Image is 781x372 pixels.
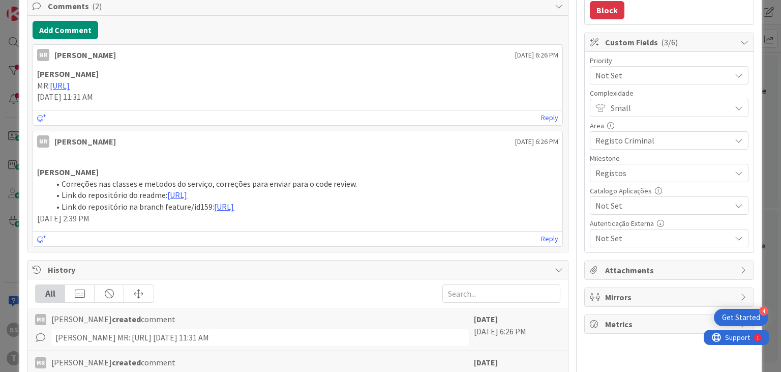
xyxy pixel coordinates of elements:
div: Priority [590,57,748,64]
span: Metrics [605,318,735,330]
a: Reply [541,233,558,245]
div: 1 [53,4,55,12]
a: [URL] [167,190,187,200]
div: MR [37,49,49,61]
div: [PERSON_NAME] MR: [URL] [DATE] 11:31 AM [51,329,468,346]
span: [DATE] 6:26 PM [515,50,558,61]
span: Registo Criminal [595,133,726,148]
div: MR [35,314,46,325]
span: [DATE] 6:26 PM [515,136,558,147]
strong: [PERSON_NAME] [37,69,99,79]
b: created [112,314,141,324]
span: Not Set [595,198,726,213]
div: MR [37,135,49,148]
span: Not Set [595,231,726,245]
a: [URL] [214,202,234,212]
span: Support [21,2,46,14]
div: [PERSON_NAME] [54,135,116,148]
span: MR: [37,80,50,91]
span: Custom Fields [605,36,735,48]
div: MR [35,357,46,368]
span: [PERSON_NAME] comment [51,356,175,368]
span: ( 3/6 ) [661,37,678,47]
b: [DATE] [474,357,498,367]
span: Registos [595,166,726,180]
div: [PERSON_NAME] [54,49,116,61]
input: Search... [442,284,560,303]
div: Complexidade [590,90,748,97]
span: Small [611,101,726,115]
span: History [48,264,549,276]
div: Milestone [590,155,748,162]
span: Not Set [595,68,726,82]
span: [DATE] 2:39 PM [37,213,89,223]
strong: [PERSON_NAME] [37,167,99,177]
div: Autenticação Externa [590,220,748,227]
span: Mirrors [605,291,735,303]
button: Add Comment [33,21,98,39]
b: [DATE] [474,314,498,324]
span: Attachments [605,264,735,276]
span: Correções nas classes e metodos do serviço, correções para enviar para o code review. [62,179,357,189]
span: [PERSON_NAME] comment [51,313,175,325]
div: All [36,285,65,302]
a: Reply [541,111,558,124]
div: Area [590,122,748,129]
b: created [112,357,141,367]
div: Get Started [722,312,760,323]
span: Link do repositório do readme: [62,190,167,200]
div: [DATE] 6:26 PM [474,313,560,346]
button: Block [590,1,624,19]
div: Catalogo Aplicações [590,187,748,194]
a: [URL] [50,80,70,91]
div: 4 [759,306,768,316]
span: Link do repositório na branch feature/id159: [62,202,214,212]
span: ( 2 ) [92,1,102,11]
span: [DATE] 11:31 AM [37,92,93,102]
div: Open Get Started checklist, remaining modules: 4 [714,309,768,326]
